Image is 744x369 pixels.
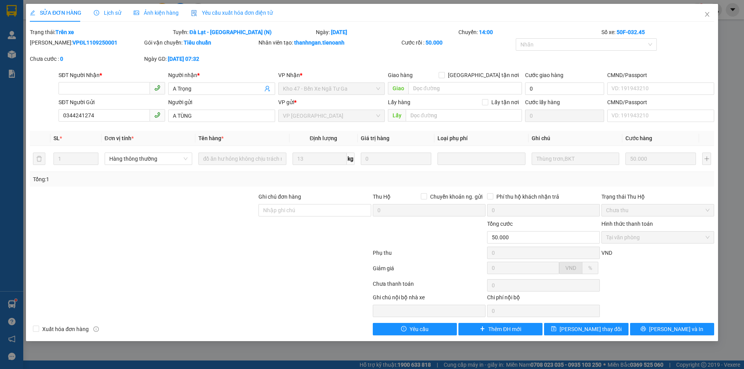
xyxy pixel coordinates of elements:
span: Đơn vị tính [105,135,134,141]
div: SĐT Người Nhận [59,71,165,79]
span: VND [601,250,612,256]
b: 0 [60,56,63,62]
span: Chuyển khoản ng. gửi [427,192,486,201]
div: Người nhận [168,71,275,79]
b: Trên xe [55,29,74,35]
span: Ảnh kiện hàng [134,10,179,16]
div: Gói vận chuyển: [144,38,257,47]
span: edit [30,10,35,15]
img: icon [191,10,197,16]
span: phone [154,85,160,91]
b: [DATE] 07:32 [168,56,199,62]
div: Tổng: 1 [33,175,287,184]
span: picture [134,10,139,15]
b: VPĐL1109250001 [72,39,117,46]
input: Cước lấy hàng [525,110,604,122]
span: clock-circle [94,10,99,15]
b: Tiêu chuẩn [184,39,211,46]
span: Thu Hộ [373,194,391,200]
b: 50F-032.45 [617,29,645,35]
div: Giảm giá [372,264,486,278]
b: 14:00 [479,29,493,35]
span: Hàng thông thường [109,153,188,165]
span: Xuất hóa đơn hàng [39,325,92,333]
div: Chưa thanh toán [372,280,486,293]
span: SỬA ĐƠN HÀNG [30,10,81,16]
span: Tổng cước [487,221,513,227]
input: Dọc đường [406,109,522,122]
span: Tại văn phòng [606,232,710,243]
div: Chuyến: [458,28,601,36]
button: plus [702,153,711,165]
input: Cước giao hàng [525,82,604,95]
span: plus [480,326,485,332]
span: printer [641,326,646,332]
span: Giao [388,82,408,94]
div: Nhân viên tạo: [258,38,400,47]
div: Chưa cước : [30,55,143,63]
b: 50.000 [425,39,443,46]
span: VP Nhận [278,72,300,78]
div: Ghi chú nội bộ nhà xe [373,293,486,305]
input: Ghi chú đơn hàng [258,204,371,216]
input: VD: Bàn, Ghế [198,153,286,165]
span: Định lượng [310,135,337,141]
span: Yêu cầu xuất hóa đơn điện tử [191,10,273,16]
div: Ngày: [315,28,458,36]
b: Đà Lạt - [GEOGRAPHIC_DATA] (N) [189,29,272,35]
span: SL [53,135,60,141]
span: close [704,11,710,17]
button: Close [696,4,718,26]
span: user-add [264,86,270,92]
div: Phụ thu [372,249,486,262]
div: Trạng thái: [29,28,172,36]
span: Kho 47 - Bến Xe Ngã Tư Ga [283,83,380,94]
input: 0 [625,153,696,165]
span: [PERSON_NAME] thay đổi [560,325,622,333]
span: Lấy tận nơi [488,98,522,106]
label: Cước lấy hàng [525,99,560,105]
button: exclamation-circleYêu cầu [373,323,457,335]
span: Cước hàng [625,135,652,141]
div: CMND/Passport [607,98,714,106]
div: VP gửi [278,98,385,106]
div: CMND/Passport [607,71,714,79]
span: Lịch sử [94,10,121,16]
span: save [551,326,556,332]
button: printer[PERSON_NAME] và In [630,323,714,335]
label: Hình thức thanh toán [601,221,653,227]
div: Ngày GD: [144,55,257,63]
label: Ghi chú đơn hàng [258,194,301,200]
div: SĐT Người Gửi [59,98,165,106]
div: Số xe: [601,28,715,36]
input: Ghi Chú [532,153,619,165]
span: kg [347,153,355,165]
button: plusThêm ĐH mới [458,323,542,335]
input: 0 [361,153,431,165]
th: Ghi chú [529,131,622,146]
span: Yêu cầu [410,325,429,333]
span: Tên hàng [198,135,224,141]
b: thanhngan.tienoanh [294,39,344,46]
span: Phí thu hộ khách nhận trả [493,192,562,201]
div: Cước rồi : [401,38,514,47]
span: Lấy [388,109,406,122]
div: Trạng thái Thu Hộ [601,192,714,201]
span: info-circle [93,326,99,332]
span: Lấy hàng [388,99,410,105]
span: phone [154,112,160,118]
span: Giá trị hàng [361,135,389,141]
div: [PERSON_NAME]: [30,38,143,47]
button: save[PERSON_NAME] thay đổi [544,323,628,335]
span: Chưa thu [606,204,710,216]
span: VP Đà Lạt [283,110,380,122]
input: Dọc đường [408,82,522,94]
span: [PERSON_NAME] và In [649,325,703,333]
span: % [588,265,592,271]
b: [DATE] [331,29,347,35]
div: Chi phí nội bộ [487,293,600,305]
span: Giao hàng [388,72,413,78]
label: Cước giao hàng [525,72,563,78]
div: Tuyến: [172,28,315,36]
span: [GEOGRAPHIC_DATA] tận nơi [445,71,522,79]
